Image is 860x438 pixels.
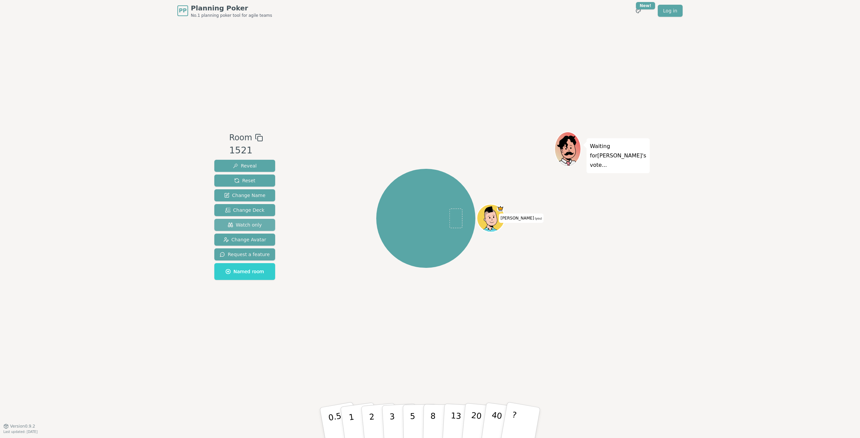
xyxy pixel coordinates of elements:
[214,175,275,187] button: Reset
[214,263,275,280] button: Named room
[497,205,504,212] span: chris is the host
[636,2,655,9] div: New!
[223,236,266,243] span: Change Avatar
[177,3,272,18] a: PPPlanning PokerNo.1 planning poker tool for agile teams
[233,162,257,169] span: Reveal
[191,13,272,18] span: No.1 planning poker tool for agile teams
[3,430,38,434] span: Last updated: [DATE]
[225,268,264,275] span: Named room
[220,251,270,258] span: Request a feature
[214,204,275,216] button: Change Deck
[214,160,275,172] button: Reveal
[478,205,504,231] button: Click to change your avatar
[224,192,265,199] span: Change Name
[534,217,542,220] span: (you)
[229,132,252,144] span: Room
[228,222,262,228] span: Watch only
[214,219,275,231] button: Watch only
[229,144,263,157] div: 1521
[191,3,272,13] span: Planning Poker
[632,5,644,17] button: New!
[3,424,35,429] button: Version0.9.2
[590,142,646,170] p: Waiting for [PERSON_NAME] 's vote...
[234,177,255,184] span: Reset
[499,213,544,223] span: Click to change your name
[179,7,186,15] span: PP
[214,189,275,201] button: Change Name
[214,234,275,246] button: Change Avatar
[214,248,275,260] button: Request a feature
[225,207,264,213] span: Change Deck
[658,5,683,17] a: Log in
[10,424,35,429] span: Version 0.9.2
